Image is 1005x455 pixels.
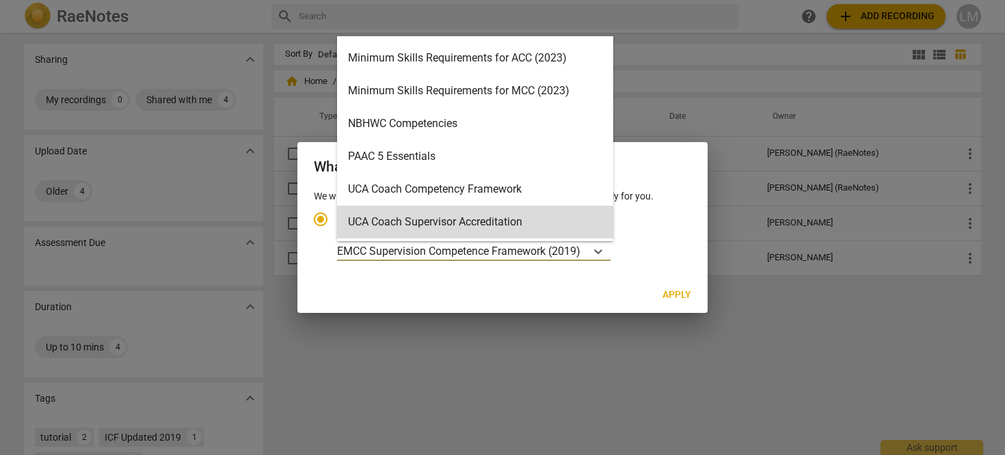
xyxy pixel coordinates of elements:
div: Minimum Skills Requirements for MCC (2023) [337,74,613,107]
div: PAAC 5 Essentials [337,140,613,173]
span: Apply [662,288,691,302]
p: We will use this to recommend app design and note categories especially for you. [314,189,691,204]
div: UCA Coach Competency Framework [337,173,613,206]
button: Apply [652,283,702,307]
input: Ideal for transcribing and assessing coaching sessionsEMCC Supervision Competence Framework (2019) [582,245,585,258]
h2: What will you be using RaeNotes for? [314,158,691,176]
p: EMCC Supervision Competence Framework (2019) [337,243,580,259]
div: UCA Coach Supervisor Accreditation [337,206,613,238]
div: Account type [314,203,691,261]
div: Minimum Skills Requirements for ACC (2023) [337,42,613,74]
div: NBHWC Competencies [337,107,613,140]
